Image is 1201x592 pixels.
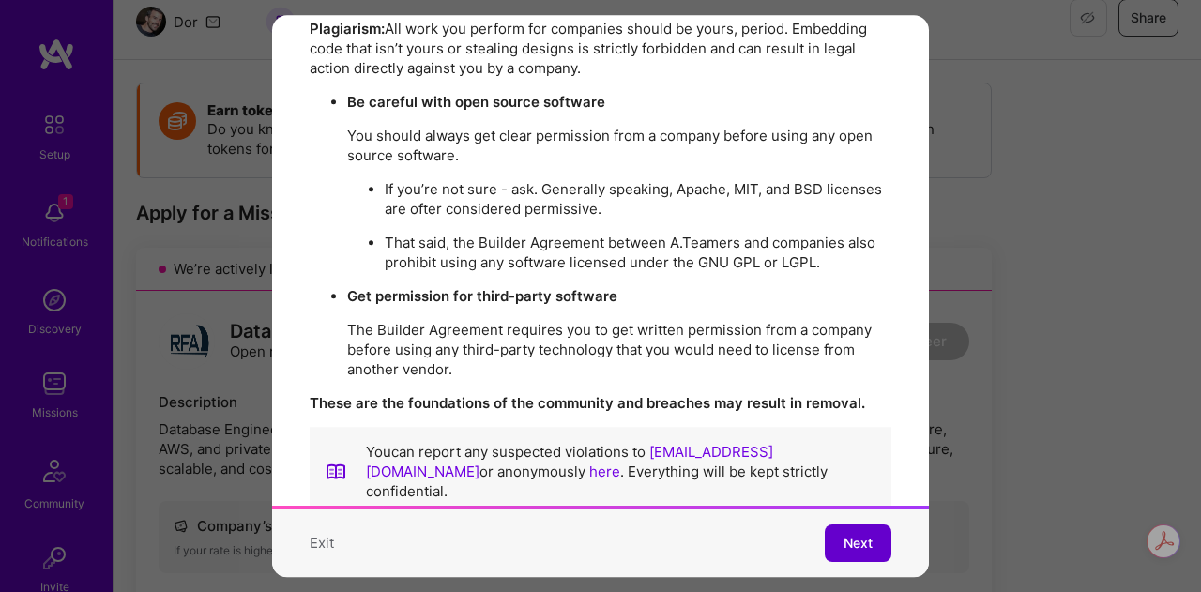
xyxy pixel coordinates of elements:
[347,320,891,379] p: The Builder Agreement requires you to get written permission from a company before using any thir...
[347,93,605,111] strong: Be careful with open source software
[347,287,617,305] strong: Get permission for third-party software
[347,126,891,165] p: You should always get clear permission from a company before using any open source software.
[325,442,347,501] img: book icon
[310,534,334,554] button: Exit
[844,534,873,553] span: Next
[310,394,865,412] strong: These are the foundations of the community and breaches may result in removal.
[272,15,929,577] div: modal
[366,443,773,480] a: [EMAIL_ADDRESS][DOMAIN_NAME]
[310,19,891,78] p: All work you perform for companies should be yours, period. Embedding code that isn’t yours or st...
[825,524,891,562] button: Next
[366,442,876,501] p: You can report any suspected violations to or anonymously . Everything will be kept strictly conf...
[310,20,385,38] strong: Plagiarism:
[385,179,891,219] p: If you’re not sure - ask. Generally speaking, Apache, MIT, and BSD licenses are ofter considered ...
[385,233,891,272] p: That said, the Builder Agreement between A.Teamers and companies also prohibit using any software...
[589,463,620,480] a: here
